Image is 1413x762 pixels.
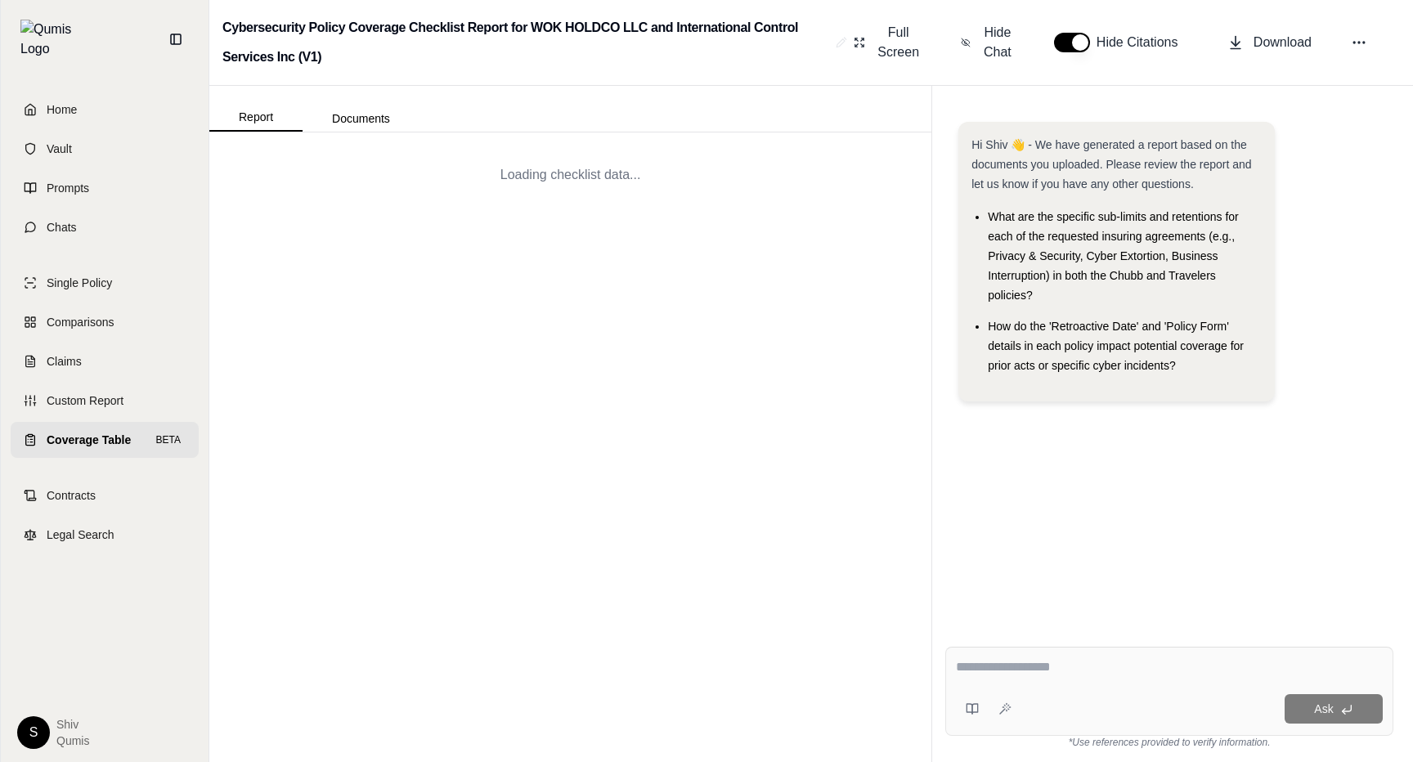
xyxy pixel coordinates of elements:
span: Legal Search [47,527,114,543]
span: Contracts [47,487,96,504]
span: Shiv [56,716,89,733]
button: Report [209,104,303,132]
span: Ask [1314,702,1333,715]
a: Single Policy [11,265,199,301]
button: Hide Chat [954,16,1021,69]
span: Comparisons [47,314,114,330]
button: Collapse sidebar [163,26,189,52]
span: Qumis [56,733,89,749]
a: Contracts [11,477,199,513]
div: S [17,716,50,749]
span: Full Screen [875,23,922,62]
span: Prompts [47,180,89,196]
span: What are the specific sub-limits and retentions for each of the requested insuring agreements (e.... [988,210,1239,302]
span: BETA [151,432,186,448]
span: How do the 'Retroactive Date' and 'Policy Form' details in each policy impact potential coverage ... [988,320,1244,372]
a: Home [11,92,199,128]
span: Home [47,101,77,118]
span: Coverage Table [47,432,131,448]
a: Legal Search [11,517,199,553]
img: Qumis Logo [20,20,82,59]
span: Claims [47,353,82,370]
a: Prompts [11,170,199,206]
h2: Cybersecurity Policy Coverage Checklist Report for WOK HOLDCO LLC and International Control Servi... [222,13,829,72]
span: Hide Chat [980,23,1015,62]
span: Chats [47,219,77,235]
span: Single Policy [47,275,112,291]
div: Loading checklist data... [500,165,641,185]
span: Hi Shiv 👋 - We have generated a report based on the documents you uploaded. Please review the rep... [971,138,1251,190]
a: Custom Report [11,383,199,419]
button: Ask [1285,694,1383,724]
button: Full Screen [847,16,928,69]
button: Download [1221,26,1318,59]
a: Claims [11,343,199,379]
span: Vault [47,141,72,157]
div: *Use references provided to verify information. [945,736,1393,749]
span: Custom Report [47,392,123,409]
a: Coverage TableBETA [11,422,199,458]
a: Chats [11,209,199,245]
a: Comparisons [11,304,199,340]
span: Download [1254,33,1312,52]
span: Hide Citations [1097,33,1188,52]
button: Documents [303,105,419,132]
a: Vault [11,131,199,167]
